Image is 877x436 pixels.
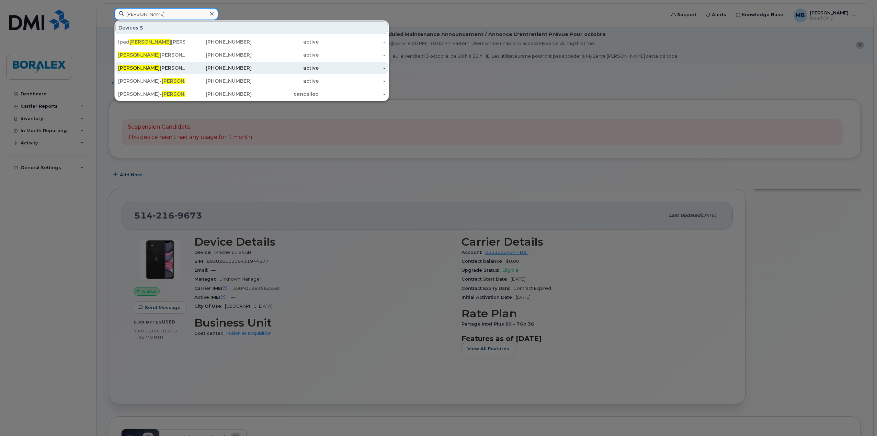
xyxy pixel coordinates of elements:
span: 5 [140,24,143,31]
div: active [252,64,319,71]
div: [PHONE_NUMBER] [185,78,252,84]
div: [PHONE_NUMBER] [185,64,252,71]
div: [PHONE_NUMBER] [185,91,252,97]
div: [PERSON_NAME] [118,51,185,58]
div: [PHONE_NUMBER] [185,38,252,45]
a: Ipad[PERSON_NAME][PERSON_NAME][PHONE_NUMBER]active- [115,36,388,48]
div: [PERSON_NAME]- [PERSON_NAME] [118,91,185,97]
div: - [319,38,386,45]
div: Ipad [PERSON_NAME] [118,38,185,45]
span: [PERSON_NAME] [118,52,160,58]
div: Devices [115,21,388,34]
span: [PERSON_NAME] [162,78,203,84]
div: - [319,51,386,58]
div: [PERSON_NAME]- [PERSON_NAME] [118,78,185,84]
a: [PERSON_NAME]-[PERSON_NAME][PERSON_NAME][PHONE_NUMBER]cancelled- [115,88,388,100]
span: [PERSON_NAME] [162,91,203,97]
div: - [319,78,386,84]
div: - [319,91,386,97]
div: [PERSON_NAME] [118,64,185,71]
a: [PERSON_NAME][PERSON_NAME][PHONE_NUMBER]active- [115,62,388,74]
div: active [252,51,319,58]
span: [PERSON_NAME] [118,65,160,71]
a: [PERSON_NAME][PERSON_NAME][PHONE_NUMBER]active- [115,49,388,61]
div: [PHONE_NUMBER] [185,51,252,58]
div: cancelled [252,91,319,97]
span: [PERSON_NAME] [129,39,171,45]
div: active [252,38,319,45]
div: - [319,64,386,71]
a: [PERSON_NAME]-[PERSON_NAME][PERSON_NAME][PHONE_NUMBER]active- [115,75,388,87]
div: active [252,78,319,84]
